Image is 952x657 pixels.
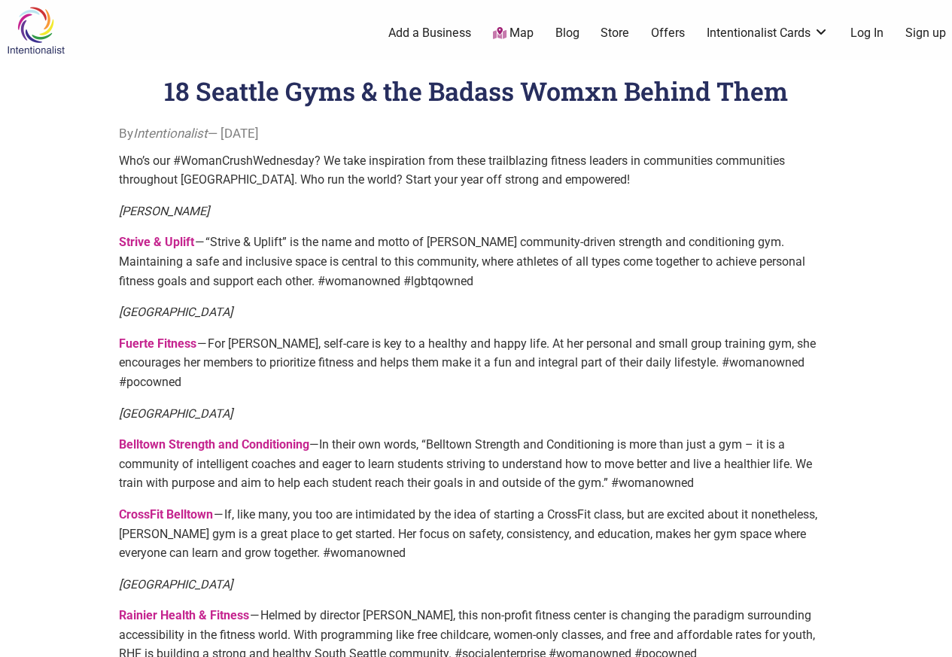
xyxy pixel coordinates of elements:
[119,334,834,392] p: — For [PERSON_NAME], self-care is key to a healthy and happy life. At her personal and small grou...
[119,577,233,592] em: [GEOGRAPHIC_DATA]
[493,25,534,42] a: Map
[119,437,309,452] a: Belltown Strength and Conditioning
[119,151,834,190] p: Who’s our #WomanCrushWednesday? We take inspiration from these trailblazing fitness leaders in co...
[259,128,271,140] img: facebook sharing button
[119,305,233,319] em: [GEOGRAPHIC_DATA]
[164,74,788,108] h1: 18 Seattle Gyms & the Badass Womxn Behind Them
[119,608,249,622] a: Rainier Health & Fitness
[555,25,579,41] a: Blog
[388,25,471,41] a: Add a Business
[302,128,314,140] img: linkedin sharing button
[119,124,259,144] span: By — [DATE]
[119,505,834,563] p: — If, like many, you too are intimidated by the idea of starting a CrossFit class, but are excite...
[119,235,194,249] a: Strive & Uplift
[133,126,208,141] i: Intentionalist
[119,233,834,290] p: — “Strive & Uplift” is the name and motto of [PERSON_NAME] community-driven strength and conditio...
[119,507,213,522] a: CrossFit Belltown
[601,25,629,41] a: Store
[119,336,196,351] a: Fuerte Fitness
[707,25,829,41] a: Intentionalist Cards
[283,125,302,144] img: twitter sharing button
[271,128,283,140] img: email sharing button
[119,435,834,493] p: —In their own words, “Belltown Strength and Conditioning is more than just a gym – it is a commun...
[850,25,884,41] a: Log In
[119,204,209,218] em: [PERSON_NAME]
[651,25,685,41] a: Offers
[119,406,233,421] em: [GEOGRAPHIC_DATA]
[905,25,946,41] a: Sign up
